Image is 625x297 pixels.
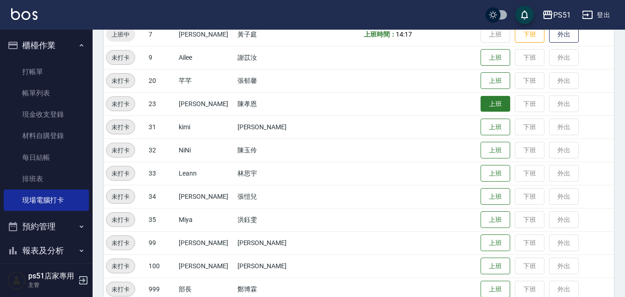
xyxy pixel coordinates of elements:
[481,96,510,112] button: 上班
[515,26,544,43] button: 下班
[4,239,89,263] button: 報表及分析
[176,185,235,208] td: [PERSON_NAME]
[235,162,303,185] td: 林思宇
[4,215,89,239] button: 預約管理
[235,139,303,162] td: 陳玉伶
[4,168,89,190] a: 排班表
[176,115,235,139] td: kimi
[481,72,510,89] button: 上班
[146,231,176,254] td: 99
[106,53,135,63] span: 未打卡
[146,69,176,92] td: 20
[176,254,235,278] td: [PERSON_NAME]
[28,272,75,281] h5: ps51店家專用
[235,231,303,254] td: [PERSON_NAME]
[146,115,176,139] td: 31
[106,99,135,109] span: 未打卡
[515,6,534,24] button: save
[106,192,135,202] span: 未打卡
[481,49,510,66] button: 上班
[4,33,89,57] button: 櫃檯作業
[11,8,37,20] img: Logo
[7,271,26,290] img: Person
[106,145,135,155] span: 未打卡
[4,262,89,286] button: 客戶管理
[176,208,235,231] td: Miya
[481,119,510,136] button: 上班
[481,142,510,159] button: 上班
[146,92,176,115] td: 23
[106,122,135,132] span: 未打卡
[396,31,412,38] span: 14:17
[235,92,303,115] td: 陳孝恩
[176,92,235,115] td: [PERSON_NAME]
[106,215,135,225] span: 未打卡
[4,104,89,125] a: 現金收支登錄
[176,231,235,254] td: [PERSON_NAME]
[235,254,303,278] td: [PERSON_NAME]
[481,188,510,205] button: 上班
[549,26,579,43] button: 外出
[146,139,176,162] td: 32
[106,261,135,271] span: 未打卡
[235,115,303,139] td: [PERSON_NAME]
[176,46,235,69] td: Ailee
[176,162,235,185] td: Leann
[4,82,89,104] a: 帳單列表
[4,61,89,82] a: 打帳單
[364,31,396,38] b: 上班時間：
[4,190,89,211] a: 現場電腦打卡
[106,169,135,178] span: 未打卡
[481,258,510,275] button: 上班
[4,147,89,168] a: 每日結帳
[176,23,235,46] td: [PERSON_NAME]
[146,23,176,46] td: 7
[146,208,176,231] td: 35
[28,281,75,289] p: 主管
[235,46,303,69] td: 謝苡汝
[106,284,135,294] span: 未打卡
[146,46,176,69] td: 9
[235,23,303,46] td: 黃子庭
[146,185,176,208] td: 34
[553,9,571,21] div: PS51
[481,211,510,228] button: 上班
[481,234,510,252] button: 上班
[235,208,303,231] td: 洪鈺雯
[235,185,303,208] td: 張愷兒
[176,139,235,162] td: NiNi
[106,30,135,39] span: 上班中
[146,162,176,185] td: 33
[578,6,614,24] button: 登出
[176,69,235,92] td: 芊芊
[106,238,135,248] span: 未打卡
[106,76,135,86] span: 未打卡
[538,6,575,25] button: PS51
[481,165,510,182] button: 上班
[146,254,176,278] td: 100
[235,69,303,92] td: 張郁馨
[4,125,89,146] a: 材料自購登錄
